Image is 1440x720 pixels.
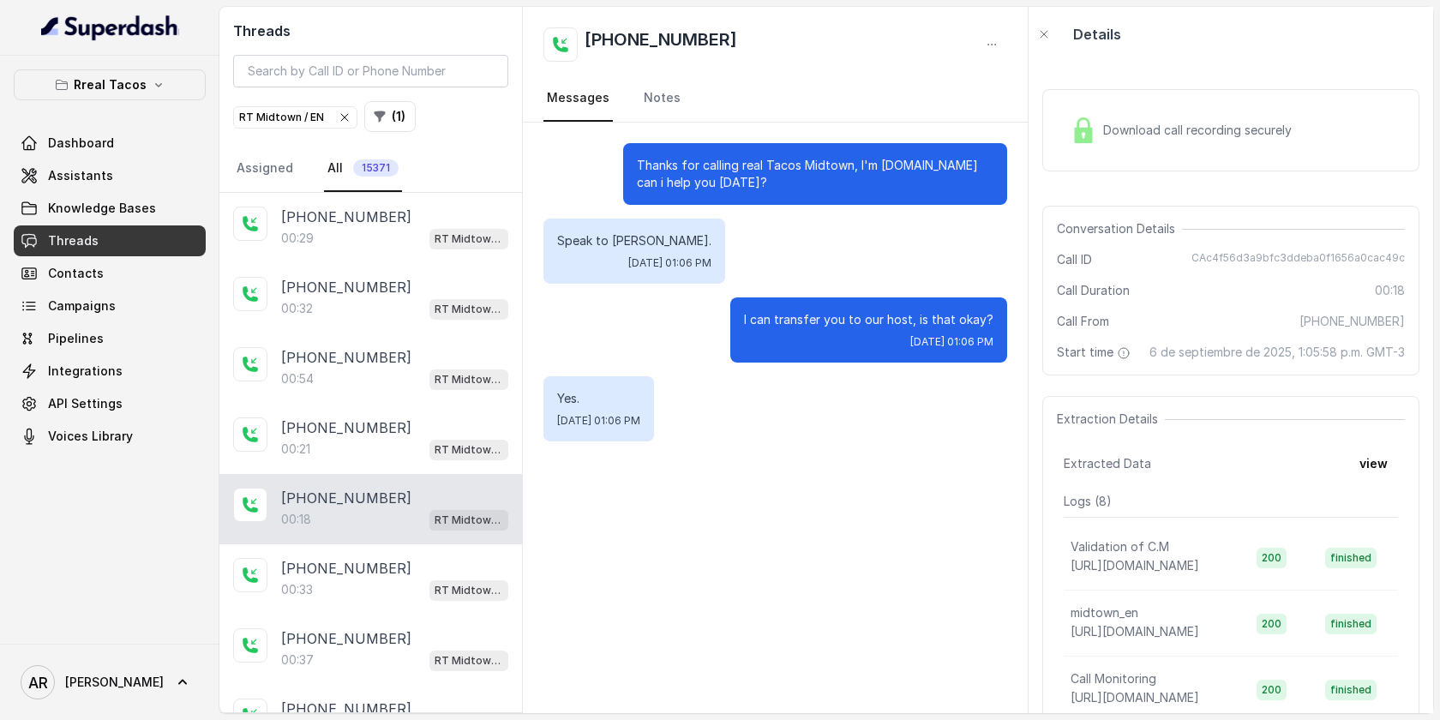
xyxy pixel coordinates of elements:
span: Pipelines [48,330,104,347]
button: RT Midtown / EN [233,106,357,129]
a: Assigned [233,146,297,192]
a: Pipelines [14,323,206,354]
span: [DATE] 01:06 PM [628,256,711,270]
span: Threads [48,232,99,249]
span: Contacts [48,265,104,282]
span: [DATE] 01:06 PM [557,414,640,428]
p: Thanks for calling real Tacos Midtown, I'm [DOMAIN_NAME] can i help you [DATE]? [637,157,993,191]
text: AR [28,674,48,692]
nav: Tabs [233,146,508,192]
a: API Settings [14,388,206,419]
p: RT Midtown / EN [435,441,503,459]
p: [PHONE_NUMBER] [281,628,411,649]
button: (1) [364,101,416,132]
p: Validation of C.M [1071,538,1169,555]
p: 00:33 [281,581,313,598]
input: Search by Call ID or Phone Number [233,55,508,87]
span: [DATE] 01:06 PM [910,335,993,349]
span: Extracted Data [1064,455,1151,472]
span: CAc4f56d3a9bfc3ddeba0f1656a0cac49c [1191,251,1405,268]
p: [PHONE_NUMBER] [281,488,411,508]
span: [URL][DOMAIN_NAME] [1071,624,1199,639]
span: Conversation Details [1057,220,1182,237]
p: Call Monitoring [1071,670,1156,687]
p: RT Midtown / EN [435,371,503,388]
a: Integrations [14,356,206,387]
a: Notes [640,75,684,122]
p: [PHONE_NUMBER] [281,347,411,368]
p: RT Midtown / EN [435,301,503,318]
span: Assistants [48,167,113,184]
span: 200 [1257,614,1287,634]
p: [PHONE_NUMBER] [281,277,411,297]
a: Knowledge Bases [14,193,206,224]
div: RT Midtown / EN [239,109,351,126]
span: [URL][DOMAIN_NAME] [1071,690,1199,705]
p: 00:21 [281,441,310,458]
nav: Tabs [543,75,1007,122]
span: 6 de septiembre de 2025, 1:05:58 p.m. GMT-3 [1149,344,1405,361]
span: Call Duration [1057,282,1130,299]
span: API Settings [48,395,123,412]
p: 00:54 [281,370,314,387]
p: [PHONE_NUMBER] [281,699,411,719]
span: Voices Library [48,428,133,445]
p: RT Midtown / EN [435,231,503,248]
p: Yes. [557,390,640,407]
p: RT Midtown / EN [435,582,503,599]
span: 200 [1257,548,1287,568]
span: Integrations [48,363,123,380]
p: Rreal Tacos [74,75,147,95]
p: 00:32 [281,300,313,317]
h2: Threads [233,21,508,41]
p: [PHONE_NUMBER] [281,558,411,579]
p: I can transfer you to our host, is that okay? [744,311,993,328]
span: Call ID [1057,251,1092,268]
p: RT Midtown / EN [435,512,503,529]
a: Voices Library [14,421,206,452]
p: midtown_en [1071,604,1138,621]
span: 200 [1257,680,1287,700]
p: Speak to [PERSON_NAME]. [557,232,711,249]
span: Download call recording securely [1103,122,1299,139]
p: Logs ( 8 ) [1064,493,1398,510]
p: RT Midtown / EN [435,652,503,669]
span: [URL][DOMAIN_NAME] [1071,558,1199,573]
p: 00:29 [281,230,314,247]
a: All15371 [324,146,402,192]
span: 00:18 [1375,282,1405,299]
p: [PHONE_NUMBER] [281,417,411,438]
span: Knowledge Bases [48,200,156,217]
span: [PHONE_NUMBER] [1299,313,1405,330]
span: Extraction Details [1057,411,1165,428]
a: Threads [14,225,206,256]
h2: [PHONE_NUMBER] [585,27,737,62]
a: Assistants [14,160,206,191]
a: Dashboard [14,128,206,159]
a: Messages [543,75,613,122]
img: light.svg [41,14,179,41]
p: 00:37 [281,651,314,669]
a: Contacts [14,258,206,289]
img: Lock Icon [1071,117,1096,143]
span: finished [1325,548,1377,568]
a: [PERSON_NAME] [14,658,206,706]
span: 15371 [353,159,399,177]
button: view [1349,448,1398,479]
span: Campaigns [48,297,116,315]
a: Campaigns [14,291,206,321]
span: finished [1325,614,1377,634]
button: Rreal Tacos [14,69,206,100]
p: Details [1073,24,1121,45]
span: finished [1325,680,1377,700]
span: Dashboard [48,135,114,152]
span: Call From [1057,313,1109,330]
p: [PHONE_NUMBER] [281,207,411,227]
span: [PERSON_NAME] [65,674,164,691]
p: 00:18 [281,511,311,528]
span: Start time [1057,344,1134,361]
